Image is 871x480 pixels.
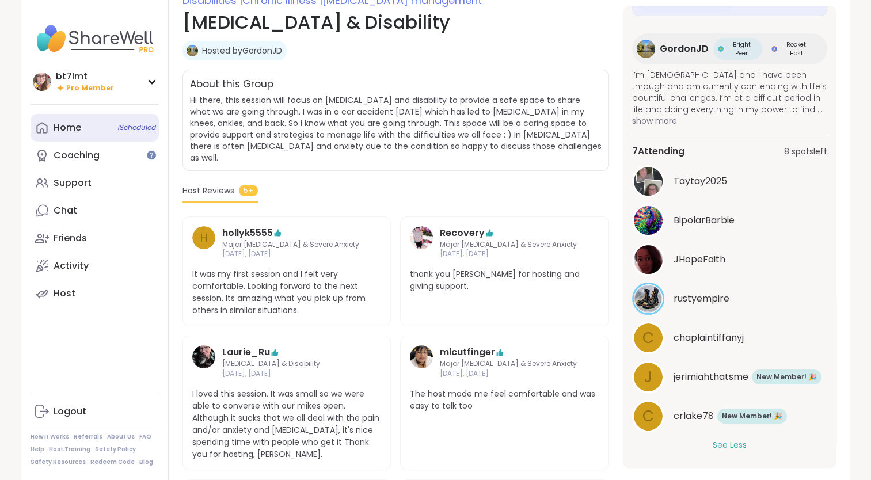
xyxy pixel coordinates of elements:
img: JHopeFaith [634,245,663,274]
span: [DATE], [DATE] [222,369,352,379]
a: Hosted byGordonJD [202,45,282,56]
a: Home1Scheduled [31,114,159,142]
a: hollyk5555 [222,226,273,240]
div: Chat [54,204,77,217]
img: rustyempire [634,284,663,313]
div: Home [54,121,81,134]
div: Support [54,177,92,189]
span: 7 Attending [632,144,684,158]
img: Bright Peer [718,46,724,52]
span: Host Reviews [182,185,234,197]
span: j [644,366,652,388]
span: [MEDICAL_DATA] & Disability [222,359,352,369]
div: bt7lmt [56,70,114,83]
span: I loved this session. It was small so we were able to converse with our mikes open. Although it s... [192,388,382,460]
span: Hi there, this session will focus on [MEDICAL_DATA] and disability to provide a safe space to sha... [190,94,602,163]
a: Friends [31,224,159,252]
a: FAQ [139,433,151,441]
span: [DATE], [DATE] [440,249,577,259]
a: BipolarBarbieBipolarBarbie [632,204,827,237]
span: [DATE], [DATE] [440,369,577,379]
span: crlake78 [674,409,714,423]
a: Host Training [49,445,90,454]
span: The host made me feel comfortable and was easy to talk too [410,388,599,412]
span: Major [MEDICAL_DATA] & Severe Anxiety [222,240,359,250]
a: Recovery [440,226,485,240]
span: chaplaintiffanyj [674,331,744,345]
span: It was my first session and I felt very comfortable. Looking forward to the next session. Its ama... [192,268,382,317]
img: GordonJD [187,45,198,56]
a: ccrlake78New Member! 🎉 [632,400,827,432]
a: How It Works [31,433,69,441]
a: Redeem Code [90,458,135,466]
a: Safety Policy [95,445,136,454]
span: BipolarBarbie [674,214,735,227]
a: Activity [31,252,159,280]
span: 8 spots left [784,146,827,158]
div: Activity [54,260,89,272]
a: Laurie_Ru [192,345,215,379]
span: I’m [DEMOGRAPHIC_DATA] and I have been through and am currently contending with life’s bountiful ... [632,69,827,115]
a: Host [31,280,159,307]
a: Laurie_Ru [222,345,270,359]
div: Friends [54,232,87,245]
a: Chat [31,197,159,224]
span: c [642,405,654,428]
span: 5+ [239,185,258,196]
a: Referrals [74,433,102,441]
div: Host [54,287,75,300]
a: cchaplaintiffanyj [632,322,827,354]
img: Taytay2025 [634,167,663,196]
a: h [192,226,215,260]
span: show more [632,115,827,127]
h1: [MEDICAL_DATA] & Disability [182,9,609,36]
span: Bright Peer [726,40,758,58]
span: New Member! 🎉 [756,372,817,382]
a: About Us [107,433,135,441]
iframe: Spotlight [147,150,156,159]
span: Taytay2025 [674,174,727,188]
a: JHopeFaithJHopeFaith [632,243,827,276]
span: Major [MEDICAL_DATA] & Severe Anxiety [440,359,577,369]
a: Help [31,445,44,454]
a: mlcutfinger [440,345,495,359]
a: jjerimiahthatsmeNew Member! 🎉 [632,361,827,393]
a: Safety Resources [31,458,86,466]
a: Taytay2025Taytay2025 [632,165,827,197]
img: mlcutfinger [410,345,433,368]
span: c [642,327,654,349]
a: Support [31,169,159,197]
h2: About this Group [190,77,273,92]
span: 1 Scheduled [117,123,156,132]
a: rustyempirerustyempire [632,283,827,315]
a: Blog [139,458,153,466]
div: Coaching [54,149,100,162]
span: JHopeFaith [674,253,725,266]
a: mlcutfinger [410,345,433,379]
span: jerimiahthatsme [674,370,748,384]
span: Major [MEDICAL_DATA] & Severe Anxiety [440,240,577,250]
span: h [200,229,208,246]
button: See Less [713,439,747,451]
span: Rocket Host [779,40,813,58]
div: Logout [54,405,86,418]
img: Recovery [410,226,433,249]
img: BipolarBarbie [634,206,663,235]
a: Logout [31,398,159,425]
span: [DATE], [DATE] [222,249,359,259]
img: Rocket Host [771,46,777,52]
a: Recovery [410,226,433,260]
img: ShareWell Nav Logo [31,18,159,59]
img: Laurie_Ru [192,345,215,368]
span: GordonJD [660,42,709,56]
a: Coaching [31,142,159,169]
img: GordonJD [637,40,655,58]
span: Pro Member [66,83,114,93]
span: thank you [PERSON_NAME] for hosting and giving support. [410,268,599,292]
a: GordonJDGordonJDBright PeerBright PeerRocket HostRocket Host [632,33,827,64]
span: rustyempire [674,292,729,306]
img: bt7lmt [33,73,51,91]
span: New Member! 🎉 [722,411,782,421]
